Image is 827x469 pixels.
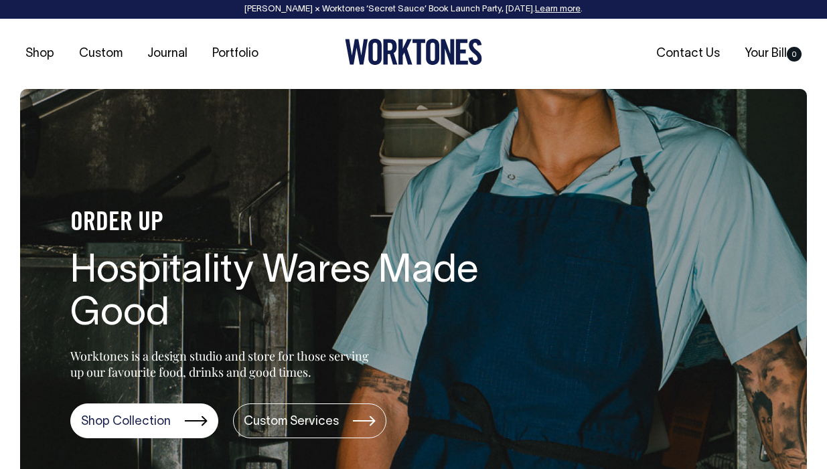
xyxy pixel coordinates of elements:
[739,43,807,65] a: Your Bill0
[70,209,499,238] h4: ORDER UP
[20,43,60,65] a: Shop
[651,43,725,65] a: Contact Us
[142,43,193,65] a: Journal
[70,348,375,380] p: Worktones is a design studio and store for those serving up our favourite food, drinks and good t...
[233,403,386,438] a: Custom Services
[74,43,128,65] a: Custom
[787,47,802,62] span: 0
[70,251,499,337] h1: Hospitality Wares Made Good
[535,5,581,13] a: Learn more
[70,403,218,438] a: Shop Collection
[13,5,814,14] div: [PERSON_NAME] × Worktones ‘Secret Sauce’ Book Launch Party, [DATE]. .
[207,43,264,65] a: Portfolio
